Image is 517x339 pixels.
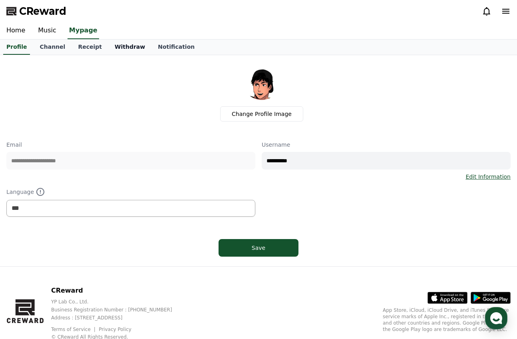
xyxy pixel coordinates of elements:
p: YP Lab Co., Ltd. [51,299,185,305]
a: Settings [103,253,153,273]
span: CReward [19,5,66,18]
span: Messages [66,266,90,272]
a: Mypage [68,22,99,39]
p: CReward [51,286,185,295]
a: Channel [33,40,72,55]
p: Address : [STREET_ADDRESS] [51,315,185,321]
a: Receipt [72,40,108,55]
div: Save [235,244,282,252]
a: Messages [53,253,103,273]
p: Business Registration Number : [PHONE_NUMBER] [51,307,185,313]
a: Edit Information [465,173,511,181]
a: Notification [151,40,201,55]
a: Terms of Service [51,327,97,332]
img: profile_image [243,62,281,100]
label: Change Profile Image [220,106,303,122]
a: Home [2,253,53,273]
p: Username [262,141,511,149]
p: Language [6,187,255,197]
p: Email [6,141,255,149]
p: App Store, iCloud, iCloud Drive, and iTunes Store are service marks of Apple Inc., registered in ... [383,307,511,333]
span: Home [20,265,34,272]
a: Withdraw [108,40,151,55]
a: Privacy Policy [99,327,131,332]
span: Settings [118,265,138,272]
button: Save [219,239,298,257]
a: Profile [3,40,30,55]
a: CReward [6,5,66,18]
a: Music [32,22,63,39]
